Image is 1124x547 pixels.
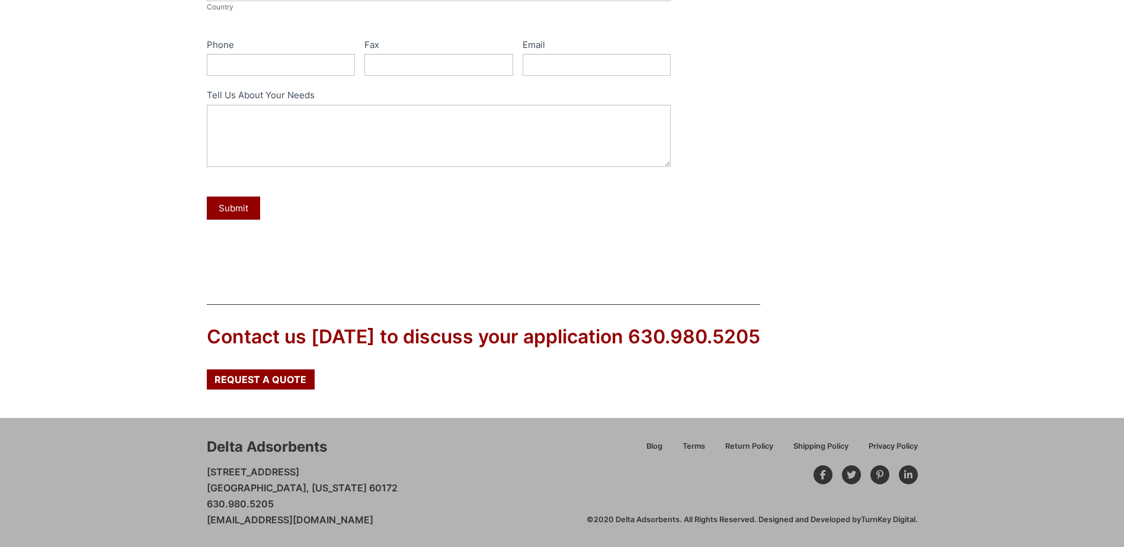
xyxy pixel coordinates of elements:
[793,443,848,451] span: Shipping Policy
[861,515,915,524] a: TurnKey Digital
[207,514,373,526] a: [EMAIL_ADDRESS][DOMAIN_NAME]
[683,443,705,451] span: Terms
[207,464,398,529] p: [STREET_ADDRESS] [GEOGRAPHIC_DATA], [US_STATE] 60172 630.980.5205
[207,88,671,105] label: Tell Us About Your Needs
[214,375,306,384] span: Request a Quote
[725,443,773,451] span: Return Policy
[673,440,715,461] a: Terms
[523,37,671,54] label: Email
[715,440,783,461] a: Return Policy
[783,440,859,461] a: Shipping Policy
[587,514,918,525] div: ©2020 Delta Adsorbents. All Rights Reserved. Designed and Developed by .
[207,437,327,457] div: Delta Adsorbents
[207,324,760,350] div: Contact us [DATE] to discuss your application 630.980.5205
[207,197,260,220] button: Submit
[646,443,662,451] span: Blog
[636,440,673,461] a: Blog
[859,440,918,461] a: Privacy Policy
[207,369,315,390] a: Request a Quote
[207,1,671,13] div: Country
[869,443,918,451] span: Privacy Policy
[364,37,513,54] label: Fax
[207,37,356,54] label: Phone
